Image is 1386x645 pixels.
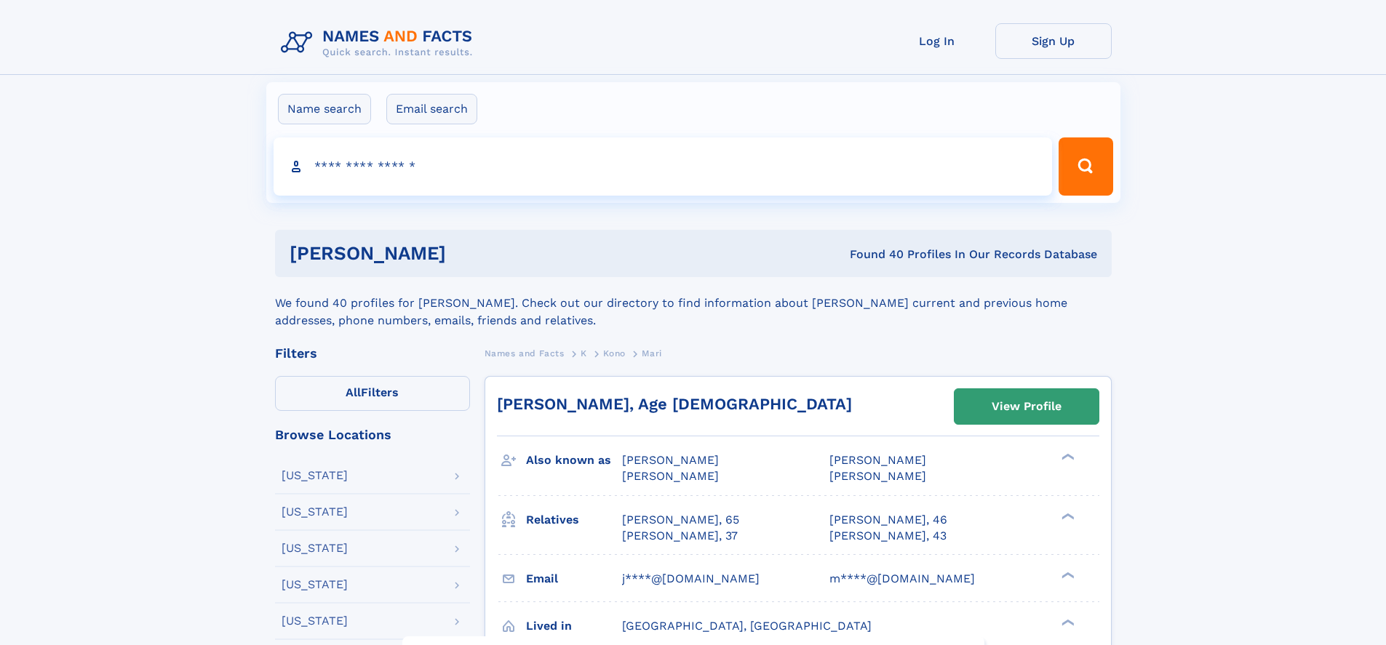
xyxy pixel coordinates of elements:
[622,619,872,633] span: [GEOGRAPHIC_DATA], [GEOGRAPHIC_DATA]
[829,512,947,528] a: [PERSON_NAME], 46
[1058,617,1075,627] div: ❯
[581,348,587,358] span: K
[648,247,1097,263] div: Found 40 Profiles In Our Records Database
[622,512,739,528] a: [PERSON_NAME], 65
[526,508,622,532] h3: Relatives
[278,94,371,124] label: Name search
[275,347,470,360] div: Filters
[829,469,926,483] span: [PERSON_NAME]
[603,348,625,358] span: Kono
[642,348,661,358] span: Mari
[290,244,648,263] h1: [PERSON_NAME]
[526,614,622,638] h3: Lived in
[622,453,719,467] span: [PERSON_NAME]
[274,137,1053,196] input: search input
[282,579,348,590] div: [US_STATE]
[275,428,470,441] div: Browse Locations
[485,344,565,362] a: Names and Facts
[879,23,995,59] a: Log In
[1059,137,1112,196] button: Search Button
[829,453,926,467] span: [PERSON_NAME]
[622,528,738,544] a: [PERSON_NAME], 37
[282,506,348,518] div: [US_STATE]
[386,94,477,124] label: Email search
[581,344,587,362] a: K
[1058,570,1075,580] div: ❯
[1058,452,1075,462] div: ❯
[497,395,852,413] a: [PERSON_NAME], Age [DEMOGRAPHIC_DATA]
[275,376,470,411] label: Filters
[526,448,622,473] h3: Also known as
[1058,511,1075,521] div: ❯
[282,542,348,554] div: [US_STATE]
[275,277,1112,329] div: We found 40 profiles for [PERSON_NAME]. Check out our directory to find information about [PERSON...
[622,469,719,483] span: [PERSON_NAME]
[992,390,1062,423] div: View Profile
[282,615,348,627] div: [US_STATE]
[275,23,485,63] img: Logo Names and Facts
[346,385,361,399] span: All
[603,344,625,362] a: Kono
[829,528,947,544] a: [PERSON_NAME], 43
[282,470,348,481] div: [US_STATE]
[526,566,622,591] h3: Email
[995,23,1112,59] a: Sign Up
[955,389,1099,424] a: View Profile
